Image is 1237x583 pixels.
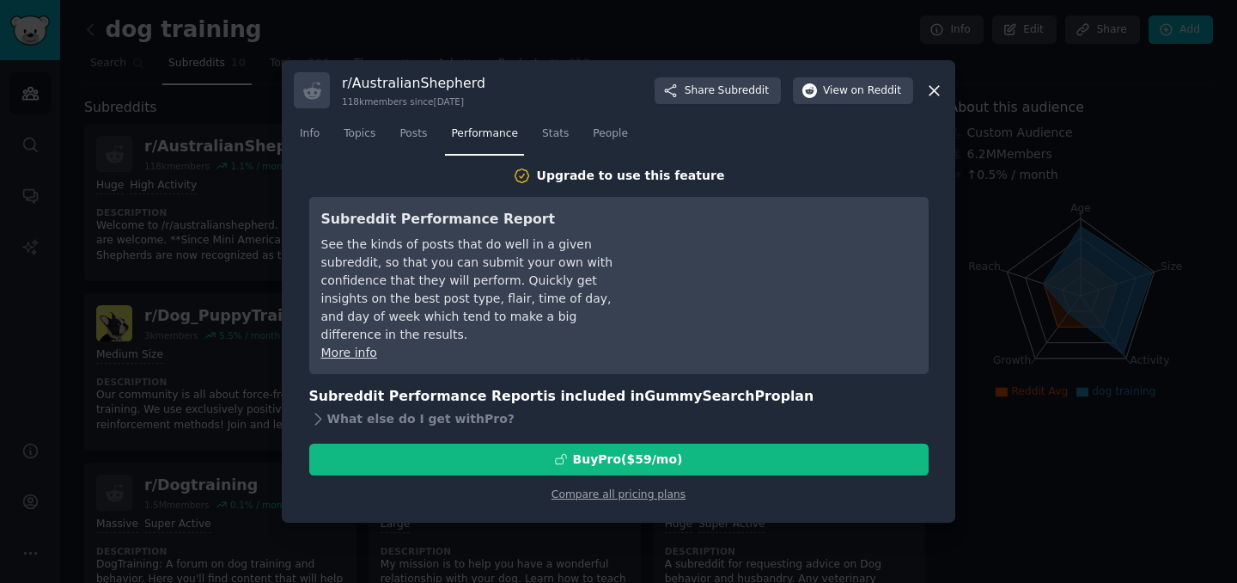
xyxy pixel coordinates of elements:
button: ShareSubreddit [655,77,781,105]
button: Viewon Reddit [793,77,913,105]
a: Topics [338,120,381,156]
span: Share [685,83,769,99]
a: People [587,120,634,156]
div: What else do I get with Pro ? [309,408,929,432]
span: Stats [542,126,569,142]
div: 118k members since [DATE] [342,95,485,107]
span: Topics [344,126,375,142]
span: Subreddit [718,83,769,99]
div: Upgrade to use this feature [537,167,725,185]
a: Compare all pricing plans [551,488,686,500]
h3: r/ AustralianShepherd [342,74,485,92]
a: Stats [536,120,575,156]
span: Posts [399,126,427,142]
button: BuyPro($59/mo) [309,444,929,476]
iframe: YouTube video player [659,209,917,338]
a: More info [321,346,377,359]
span: View [823,83,901,99]
div: Buy Pro ($ 59 /mo ) [573,451,683,469]
a: Performance [445,120,524,156]
a: Posts [393,120,433,156]
span: GummySearch Pro [644,388,780,404]
span: on Reddit [851,83,901,99]
h3: Subreddit Performance Report is included in plan [309,386,929,408]
span: Info [300,126,320,142]
a: Info [294,120,326,156]
h3: Subreddit Performance Report [321,209,635,230]
span: Performance [451,126,518,142]
div: See the kinds of posts that do well in a given subreddit, so that you can submit your own with co... [321,236,635,344]
span: People [593,126,628,142]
